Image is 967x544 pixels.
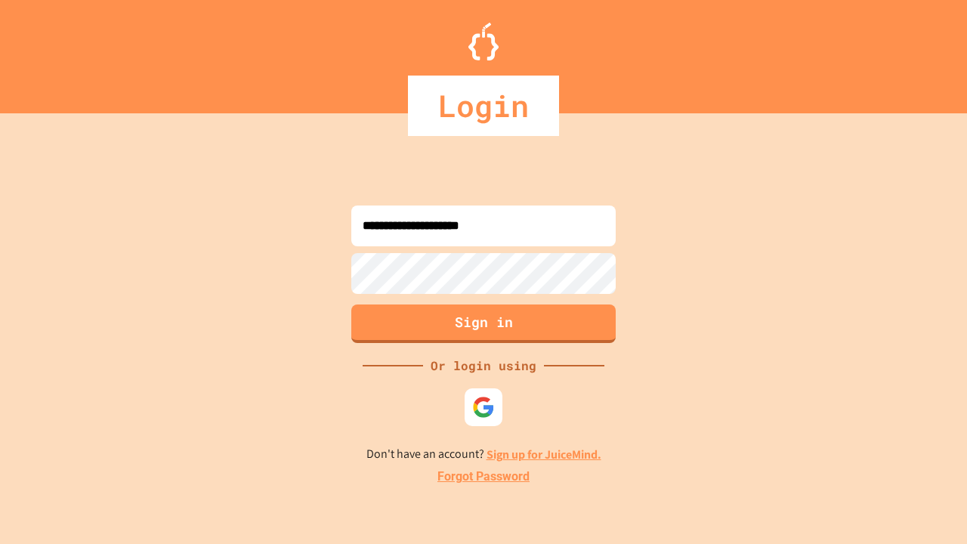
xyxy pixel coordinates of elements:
img: Logo.svg [468,23,499,60]
p: Don't have an account? [366,445,601,464]
button: Sign in [351,304,616,343]
a: Forgot Password [437,468,530,486]
img: google-icon.svg [472,396,495,419]
a: Sign up for JuiceMind. [487,447,601,462]
div: Login [408,76,559,136]
div: Or login using [423,357,544,375]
